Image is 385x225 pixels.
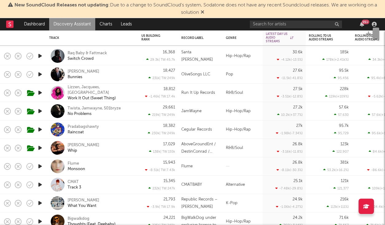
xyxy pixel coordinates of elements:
[293,179,303,183] div: 25.1k
[163,69,175,73] div: 18,427
[68,148,77,154] div: Whip
[277,58,303,62] div: -4.12k ( -13.5 % )
[68,130,84,135] a: Raincoat
[68,185,81,190] a: Track 3
[20,18,49,30] a: Dashboard
[334,113,349,117] div: 57,630
[68,143,99,148] div: [PERSON_NAME]
[293,197,303,201] div: 24.9k
[277,150,303,154] div: -3.16k ( -11.8 % )
[68,74,82,80] a: Bunnies
[360,22,364,27] button: 99+
[181,126,212,133] div: Cegular Records
[293,50,303,54] div: 30.6k
[340,161,349,165] div: 381k
[223,120,263,139] div: Hip-Hop/Rap
[309,34,340,41] div: Rolling 7D US Audio Streams
[141,94,175,98] div: -1.46k | TW: 17.4k
[223,176,263,194] div: Alternative
[334,131,349,135] div: 95,729
[68,106,121,111] a: Twista, Jamwayne, 501bryze
[181,36,210,40] div: Record Label
[141,76,175,80] div: 231k | TW: 249k
[68,85,134,96] a: Lizzen, Jacquees, [GEOGRAPHIC_DATA]
[341,179,349,183] div: 121k
[223,102,263,120] div: Hip-Hop/Rap
[293,161,303,165] div: 26.8k
[293,105,303,109] div: 27.2k
[276,131,303,135] div: -1.98k ( -7.34 % )
[68,198,99,203] a: [PERSON_NAME]
[163,161,175,165] div: 15,943
[14,3,108,8] span: New SoundCloud Releases not updating
[49,18,95,30] a: Discovery Assistant
[163,197,175,201] div: 21,793
[163,216,175,220] div: 24,221
[163,179,175,183] div: 15,345
[141,168,175,172] div: -8.51k | TW: 7.43k
[276,205,303,209] div: -1.06k ( -4.27 % )
[68,124,99,130] a: Pradabagshawty
[163,105,175,109] div: 29,661
[362,20,369,24] div: 99 +
[340,142,349,146] div: 123k
[68,56,94,62] a: Switch Crowd
[68,203,96,209] a: What You Want
[339,105,349,109] div: 57.6k
[296,124,303,128] div: 27k
[293,69,303,73] div: 27.6k
[163,87,175,91] div: 18,812
[333,186,349,190] div: 121,377
[293,87,303,91] div: 27.5k
[49,36,132,40] div: Track
[68,161,79,166] a: Flume
[141,131,175,135] div: 230k | TW: 249k
[68,179,79,185] div: CMAT
[68,51,107,56] a: Raq Baby & Fattmack
[68,69,99,74] a: [PERSON_NAME]
[340,87,349,91] div: 228k
[181,89,215,97] div: Run It Up Records
[223,65,263,84] div: Pop
[68,216,89,222] a: Bigwalkdog
[293,216,303,220] div: 24.2k
[141,113,175,117] div: 219k | TW: 249k
[141,150,175,154] div: 138k | TW: 155k
[223,47,263,65] div: Hip-Hop/Rap
[141,186,175,190] div: 232k | TW: 247k
[226,36,257,40] div: Genre
[322,58,349,62] div: 178k ( +2.41k % )
[277,113,303,117] div: 10.2k ( +37.7 % )
[250,21,342,28] input: Search for artists
[181,196,220,211] div: Republic Records – [PERSON_NAME]
[14,3,377,15] span: : Due to a change to SoundCloud's system, Sodatone does not have any recent Soundcloud releases. ...
[277,168,303,172] div: -8.11k ( -30.3 % )
[181,181,202,189] div: CMATBABY
[293,142,303,146] div: 26.8k
[68,166,85,172] a: Monsoon
[163,50,175,54] div: 16,368
[201,10,204,15] span: Dismiss
[181,71,210,78] div: OliveSongs LLC
[340,50,349,54] div: 185k
[68,111,92,117] a: No Problems
[181,163,193,170] div: Flume
[181,141,220,155] div: AboveGroundEnt / DestinConrad / [GEOGRAPHIC_DATA]
[116,18,136,30] a: Leads
[334,76,349,80] div: 95,456
[339,216,349,220] div: 71.6k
